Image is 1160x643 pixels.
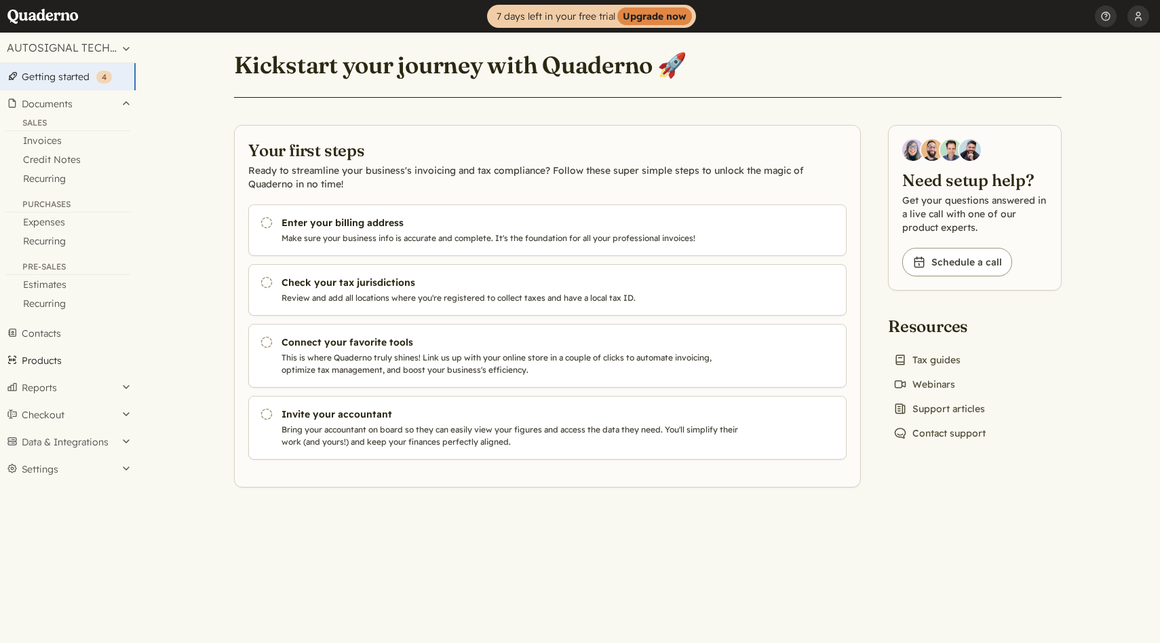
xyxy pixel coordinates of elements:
span: 4 [102,72,107,82]
img: Diana Carrasco, Account Executive at Quaderno [902,139,924,161]
a: Support articles [888,399,990,418]
div: Sales [5,117,130,131]
a: Contact support [888,424,991,443]
h3: Invite your accountant [282,407,744,421]
h2: Your first steps [248,139,847,161]
a: Connect your favorite tools This is where Quaderno truly shines! Link us up with your online stor... [248,324,847,388]
a: Webinars [888,375,961,394]
a: 7 days left in your free trialUpgrade now [487,5,696,28]
div: Pre-Sales [5,261,130,275]
h3: Check your tax jurisdictions [282,276,744,289]
a: Enter your billing address Make sure your business info is accurate and complete. It's the founda... [248,204,847,256]
strong: Upgrade now [617,7,692,25]
a: Tax guides [888,350,966,369]
a: Schedule a call [902,248,1012,276]
a: Invite your accountant Bring your accountant on board so they can easily view your figures and ac... [248,396,847,460]
p: Get your questions answered in a live call with one of our product experts. [902,194,1047,234]
h3: Enter your billing address [282,216,744,229]
h3: Connect your favorite tools [282,335,744,349]
img: Ivo Oltmans, Business Developer at Quaderno [940,139,962,161]
p: Make sure your business info is accurate and complete. It's the foundation for all your professio... [282,232,744,244]
h2: Need setup help? [902,169,1047,191]
div: Purchases [5,199,130,213]
p: Bring your accountant on board so they can easily view your figures and access the data they need... [282,424,744,448]
img: Jairo Fumero, Account Executive at Quaderno [921,139,943,161]
p: Review and add all locations where you're registered to collect taxes and have a local tax ID. [282,292,744,304]
p: Ready to streamline your business's invoicing and tax compliance? Follow these super simple steps... [248,164,847,191]
a: Check your tax jurisdictions Review and add all locations where you're registered to collect taxe... [248,264,847,316]
h2: Resources [888,315,991,337]
h1: Kickstart your journey with Quaderno 🚀 [234,50,687,80]
img: Javier Rubio, DevRel at Quaderno [959,139,981,161]
p: This is where Quaderno truly shines! Link us up with your online store in a couple of clicks to a... [282,352,744,376]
